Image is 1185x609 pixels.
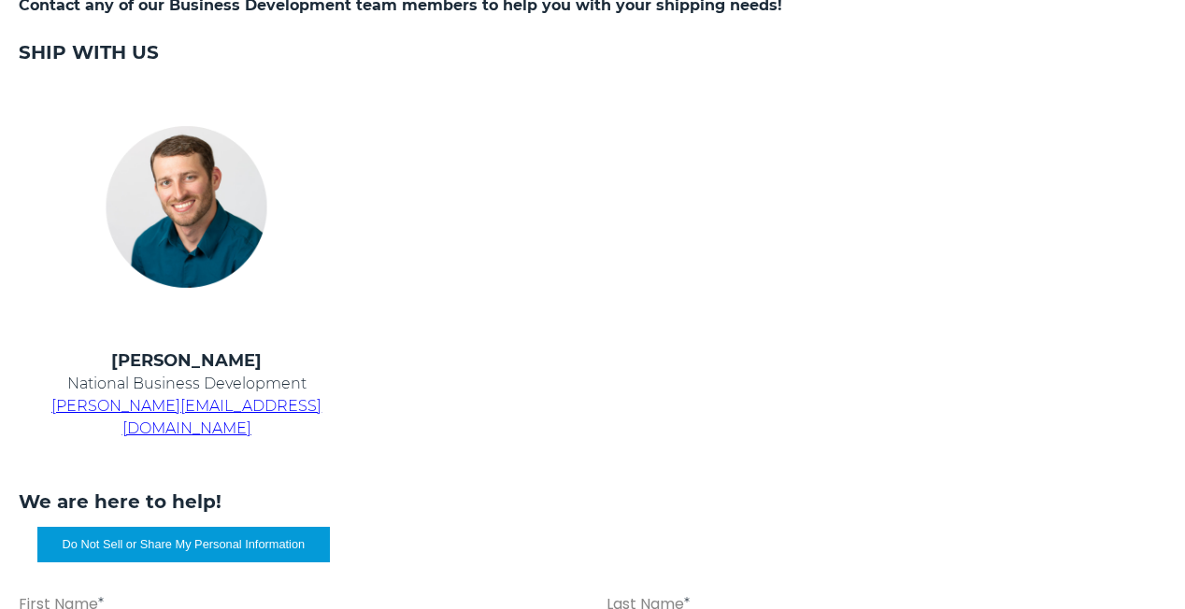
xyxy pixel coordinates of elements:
[19,489,1166,515] h3: We are here to help!
[1092,519,1185,609] iframe: Chat Widget
[19,348,354,373] h4: [PERSON_NAME]
[37,527,330,562] button: Do Not Sell or Share My Personal Information
[19,373,354,395] p: National Business Development
[19,39,1166,65] h3: SHIP WITH US
[51,397,321,437] a: [PERSON_NAME][EMAIL_ADDRESS][DOMAIN_NAME]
